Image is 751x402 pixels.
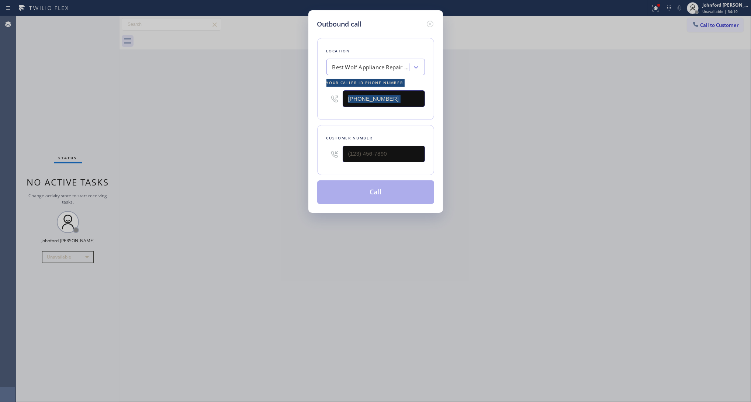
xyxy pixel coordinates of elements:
h5: Outbound call [317,19,362,29]
div: Customer number [326,134,425,142]
div: Your caller id phone number [326,79,425,87]
input: (123) 456-7890 [343,146,425,162]
input: (123) 456-7890 [343,90,425,107]
button: Call [317,180,434,204]
div: Location [326,47,425,55]
div: Best Wolf Appliance Repair [GEOGRAPHIC_DATA] [332,63,410,72]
